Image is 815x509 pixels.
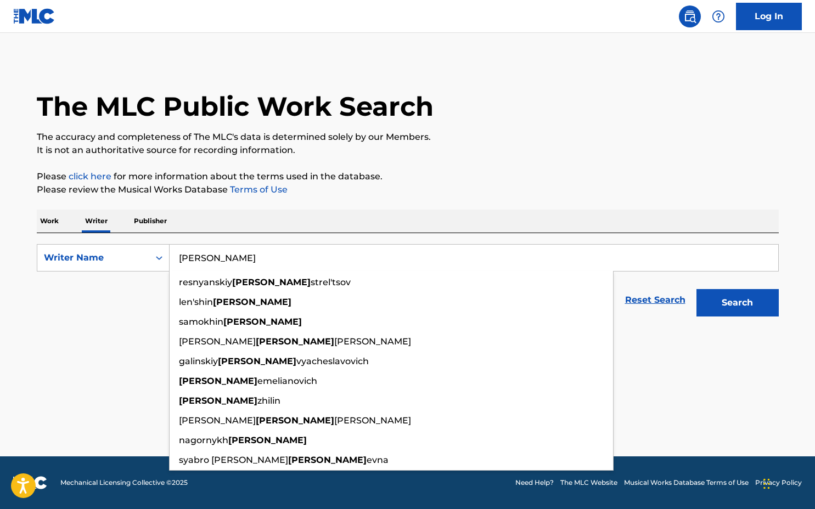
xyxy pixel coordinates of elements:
[696,289,779,316] button: Search
[131,210,170,233] p: Publisher
[37,144,779,157] p: It is not an authoritative source for recording information.
[334,415,411,426] span: [PERSON_NAME]
[679,5,701,27] a: Public Search
[179,455,288,465] span: syabro [PERSON_NAME]
[82,210,111,233] p: Writer
[712,10,725,23] img: help
[37,90,434,123] h1: The MLC Public Work Search
[296,356,369,366] span: vyacheslavovich
[179,277,232,287] span: resnyanskiy
[37,170,779,183] p: Please for more information about the terms used in the database.
[760,456,815,509] iframe: Chat Widget
[755,478,802,488] a: Privacy Policy
[736,3,802,30] a: Log In
[257,395,280,406] span: zhilin
[620,288,691,312] a: Reset Search
[707,5,729,27] div: Help
[228,435,307,445] strong: [PERSON_NAME]
[37,183,779,196] p: Please review the Musical Works Database
[223,316,302,327] strong: [PERSON_NAME]
[515,478,554,488] a: Need Help?
[179,376,257,386] strong: [PERSON_NAME]
[179,316,223,327] span: samokhin
[311,277,351,287] span: strel'tsov
[256,415,334,426] strong: [PERSON_NAME]
[218,356,296,366] strong: [PERSON_NAME]
[624,478,749,488] a: Musical Works Database Terms of Use
[763,467,770,500] div: Drag
[69,171,111,182] a: click here
[334,336,411,347] span: [PERSON_NAME]
[683,10,696,23] img: search
[37,210,62,233] p: Work
[232,277,311,287] strong: [PERSON_NAME]
[256,336,334,347] strong: [PERSON_NAME]
[228,184,288,195] a: Terms of Use
[13,476,47,489] img: logo
[213,297,291,307] strong: [PERSON_NAME]
[257,376,317,386] span: emelianovich
[44,251,143,264] div: Writer Name
[179,435,228,445] span: nagornykh
[13,8,55,24] img: MLC Logo
[179,415,256,426] span: [PERSON_NAME]
[60,478,188,488] span: Mechanical Licensing Collective © 2025
[367,455,389,465] span: evna
[179,297,213,307] span: len'shin
[560,478,617,488] a: The MLC Website
[179,336,256,347] span: [PERSON_NAME]
[37,131,779,144] p: The accuracy and completeness of The MLC's data is determined solely by our Members.
[288,455,367,465] strong: [PERSON_NAME]
[179,395,257,406] strong: [PERSON_NAME]
[179,356,218,366] span: galinskiy
[37,244,779,322] form: Search Form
